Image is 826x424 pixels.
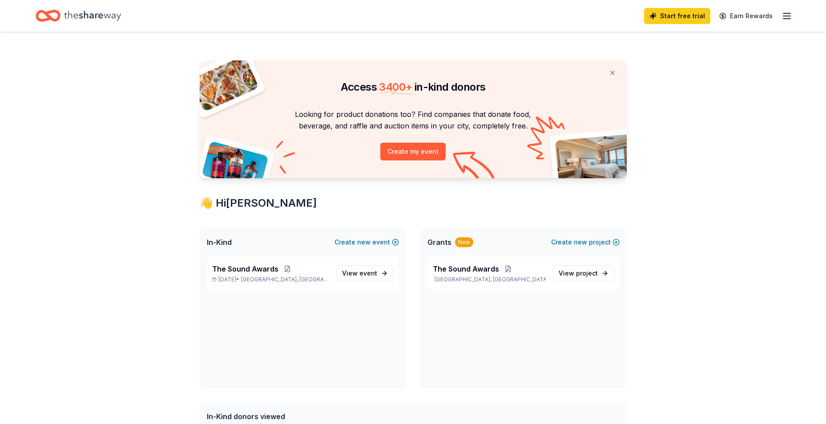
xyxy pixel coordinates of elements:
span: project [576,269,598,277]
img: Pizza [189,55,259,112]
div: In-Kind donors viewed [207,411,387,422]
span: 3400 + [379,80,412,93]
span: [GEOGRAPHIC_DATA], [GEOGRAPHIC_DATA] [241,276,329,283]
p: Looking for product donations too? Find companies that donate food, beverage, and raffle and auct... [210,108,616,132]
button: Createnewproject [551,237,620,248]
span: new [357,237,371,248]
a: Start free trial [644,8,710,24]
a: Home [36,5,121,26]
span: Grants [427,237,451,248]
img: Curvy arrow [453,152,497,185]
div: New [455,237,473,247]
button: Create my event [380,143,446,160]
p: [DATE] • [212,276,329,283]
span: The Sound Awards [433,264,499,274]
span: View [559,268,598,279]
span: The Sound Awards [212,264,278,274]
span: new [574,237,587,248]
span: event [359,269,377,277]
a: Earn Rewards [714,8,778,24]
a: View event [336,265,394,281]
div: 👋 Hi [PERSON_NAME] [200,196,627,210]
button: Createnewevent [334,237,399,248]
span: In-Kind [207,237,232,248]
a: View project [553,265,614,281]
span: View [342,268,377,279]
p: [GEOGRAPHIC_DATA], [GEOGRAPHIC_DATA] [433,276,546,283]
span: Access in-kind donors [341,80,486,93]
